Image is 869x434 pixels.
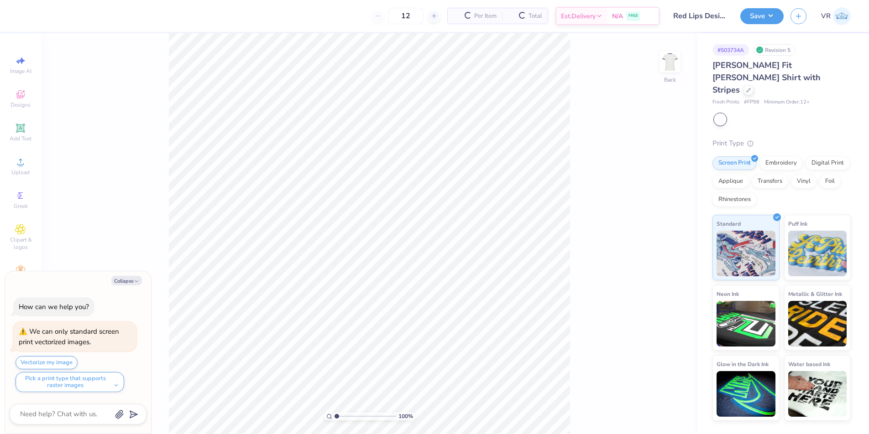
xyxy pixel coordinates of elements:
img: Standard [717,231,775,276]
div: Embroidery [759,156,803,170]
div: Foil [819,175,841,188]
input: Untitled Design [666,7,733,25]
div: Screen Print [712,156,757,170]
span: Upload [11,169,30,176]
div: Rhinestones [712,193,757,207]
span: Metallic & Glitter Ink [788,289,842,299]
span: Water based Ink [788,359,830,369]
img: Back [661,53,679,71]
button: Vectorize my image [16,356,78,369]
img: Metallic & Glitter Ink [788,301,847,346]
span: Total [529,11,542,21]
img: Vincent Roxas [833,7,851,25]
span: # FP98 [744,98,759,106]
a: VR [821,7,851,25]
img: Puff Ink [788,231,847,276]
span: Est. Delivery [561,11,596,21]
div: Applique [712,175,749,188]
button: Pick a print type that supports raster images [16,372,124,392]
span: Standard [717,219,741,228]
span: Fresh Prints [712,98,739,106]
div: Back [664,76,676,84]
span: Add Text [10,135,31,142]
div: Transfers [752,175,788,188]
div: Print Type [712,138,851,149]
span: Greek [14,202,28,210]
div: How can we help you? [19,302,89,311]
span: 100 % [398,412,413,420]
span: [PERSON_NAME] Fit [PERSON_NAME] Shirt with Stripes [712,60,821,95]
span: Designs [10,101,31,108]
input: – – [388,8,424,24]
img: Neon Ink [717,301,775,346]
span: VR [821,11,831,21]
div: # 503734A [712,44,749,56]
span: Neon Ink [717,289,739,299]
span: Clipart & logos [5,236,37,251]
img: Glow in the Dark Ink [717,371,775,417]
img: Water based Ink [788,371,847,417]
button: Collapse [111,276,142,285]
span: Image AI [10,67,31,75]
span: N/A [612,11,623,21]
span: Puff Ink [788,219,807,228]
div: Vinyl [791,175,817,188]
span: Minimum Order: 12 + [764,98,810,106]
div: We can only standard screen print vectorized images. [19,327,119,346]
span: FREE [628,13,638,19]
button: Save [740,8,784,24]
div: Revision 5 [754,44,796,56]
span: Glow in the Dark Ink [717,359,769,369]
div: Digital Print [806,156,850,170]
span: Per Item [474,11,497,21]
